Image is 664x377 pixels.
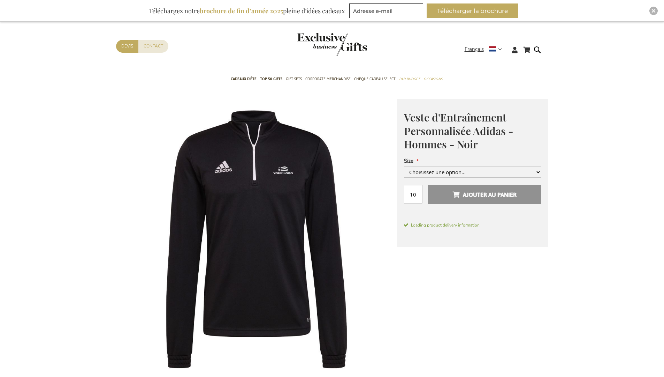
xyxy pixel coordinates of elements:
a: Cadeaux D'Éte [231,71,257,88]
img: Close [651,9,656,13]
a: store logo [297,33,332,56]
img: Exclusive Business gifts logo [297,33,367,56]
button: Télécharger la brochure [427,3,518,18]
input: Adresse e-mail [349,3,423,18]
a: Contact [138,40,168,53]
span: Par budget [399,75,420,83]
a: TOP 50 Gifts [260,71,282,88]
a: Chèque Cadeau Select [354,71,396,88]
span: Size [404,157,413,164]
a: Occasions [423,71,442,88]
b: brochure de fin d’année 2025 [200,7,283,15]
span: Corporate Merchandise [305,75,351,83]
span: Veste d'Entraînement Personnalisée Adidas - Hommes - Noir [404,110,513,151]
input: Qté [404,185,422,204]
span: Loading product delivery information. [404,222,541,228]
span: Gift Sets [286,75,302,83]
a: Par budget [399,71,420,88]
a: Gift Sets [286,71,302,88]
div: Téléchargez notre pleine d’idées cadeaux [146,3,348,18]
a: Devis [116,40,138,53]
div: Close [649,7,658,15]
span: Chèque Cadeau Select [354,75,396,83]
span: Français [465,45,484,53]
span: Cadeaux D'Éte [231,75,257,83]
form: marketing offers and promotions [349,3,425,20]
span: Occasions [423,75,442,83]
a: Corporate Merchandise [305,71,351,88]
span: TOP 50 Gifts [260,75,282,83]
